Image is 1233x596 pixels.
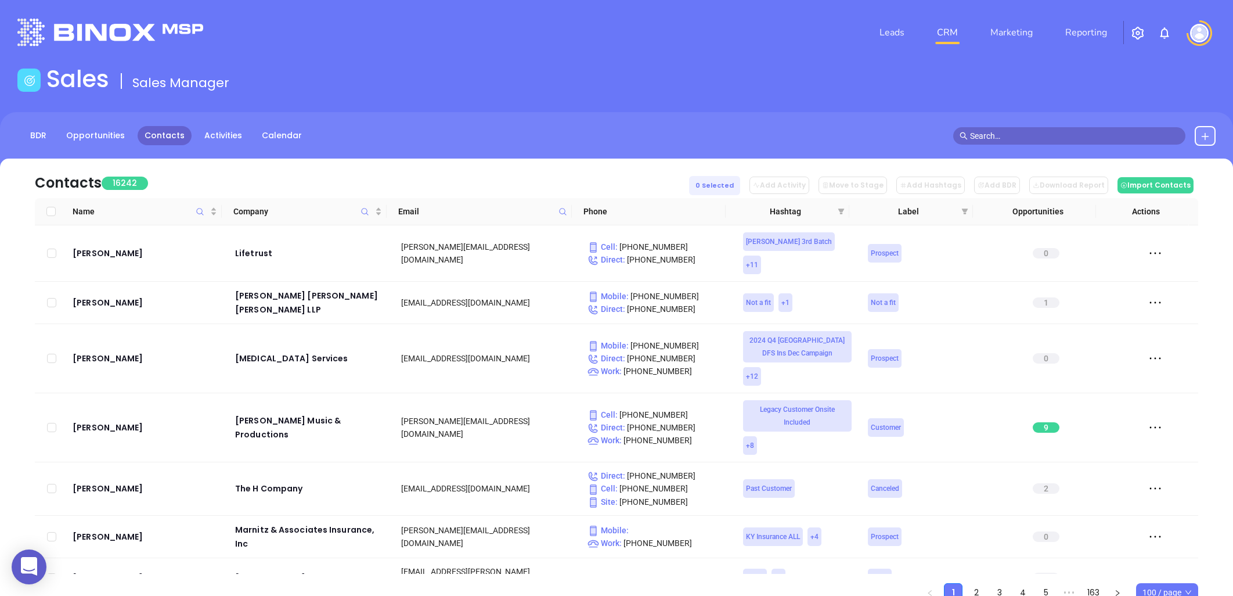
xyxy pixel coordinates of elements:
a: Contacts [138,126,192,145]
span: Avoid [746,572,764,584]
div: [PERSON_NAME][EMAIL_ADDRESS][DOMAIN_NAME] [401,240,571,266]
a: BDR [23,126,53,145]
img: logo [17,19,203,46]
a: [PERSON_NAME] [73,351,219,365]
span: Mobile : [587,341,629,350]
a: [PERSON_NAME] [73,296,219,310]
a: CRM [932,21,962,44]
span: Not a fit [871,296,896,309]
span: 2024 Q4 [GEOGRAPHIC_DATA] DFS Ins Dec Campaign [746,334,848,360]
p: [PHONE_NUMBER] [587,339,727,352]
span: Site : [587,497,618,507]
span: Avoid [871,572,889,584]
span: 2 [1033,483,1059,494]
div: [PERSON_NAME][EMAIL_ADDRESS][DOMAIN_NAME] [401,415,571,440]
a: [PERSON_NAME] Music & Productions [235,414,385,441]
span: 0 [1033,532,1059,542]
div: 0 Selected [689,176,740,195]
h1: Sales [46,65,109,93]
input: Search… [970,130,1179,142]
span: Mobile : [587,526,629,535]
a: [MEDICAL_DATA] Services [235,351,385,365]
th: Name [68,198,222,225]
th: Actions [1096,198,1189,225]
p: [PHONE_NUMBER] [587,482,727,495]
button: Move to Stage [819,177,887,194]
p: [PHONE_NUMBER] [587,240,727,253]
img: user [1190,24,1209,42]
div: [PERSON_NAME] Associates [235,571,385,585]
span: filter [838,208,845,215]
div: [EMAIL_ADDRESS][DOMAIN_NAME] [401,352,571,365]
a: Leads [875,21,909,44]
p: [PHONE_NUMBER] [587,496,727,508]
p: [PHONE_NUMBER] [587,537,727,550]
span: Work : [587,573,622,583]
span: filter [959,203,971,220]
span: Prospect [871,352,899,365]
span: Email [398,205,554,218]
img: iconSetting [1131,26,1145,40]
span: filter [835,203,847,220]
div: [PERSON_NAME] [73,530,219,544]
button: Download Report [1029,177,1108,194]
p: [PHONE_NUMBER] [587,408,727,421]
a: Calendar [255,126,309,145]
span: Direct : [587,255,625,264]
span: + 1 [774,572,783,584]
span: filter [961,208,968,215]
span: 0 [1033,353,1059,364]
span: Direct : [587,423,625,432]
div: [EMAIL_ADDRESS][DOMAIN_NAME] [401,482,571,495]
a: [PERSON_NAME] [73,482,219,496]
p: [PHONE_NUMBER] [587,421,727,434]
a: Reporting [1061,21,1112,44]
span: Mobile : [587,292,629,301]
span: 1 [1033,297,1059,308]
span: Work : [587,367,622,376]
span: Prospect [871,247,899,260]
th: Opportunities [973,198,1097,225]
a: Marketing [986,21,1037,44]
p: [PHONE_NUMBER] [587,434,727,447]
span: Direct : [587,471,625,480]
button: Add Hashtags [896,177,965,194]
div: [EMAIL_ADDRESS][DOMAIN_NAME] [401,296,571,309]
button: Add BDR [974,177,1020,194]
span: search [960,132,968,140]
span: [PERSON_NAME] 3rd Batch [746,235,832,248]
div: Contacts [35,173,102,193]
a: [PERSON_NAME] [73,571,219,585]
span: Direct : [587,354,625,363]
a: Opportunities [59,126,132,145]
span: Cell : [587,242,618,252]
a: Activities [197,126,249,145]
p: [PHONE_NUMBER] [587,572,727,584]
a: [PERSON_NAME] [PERSON_NAME] [PERSON_NAME] LLP [235,289,385,317]
p: [PHONE_NUMBER] [587,352,727,365]
a: [PERSON_NAME] [73,246,219,260]
span: 0 [1033,573,1059,583]
button: Add Activity [749,177,809,194]
button: Import Contacts [1117,177,1194,193]
p: [PHONE_NUMBER] [587,469,727,482]
a: Lifetrust [235,246,385,260]
p: [PHONE_NUMBER] [587,290,727,303]
span: Cell : [587,484,618,493]
span: Company [233,205,372,218]
span: Sales Manager [132,74,229,92]
span: Work : [587,538,622,548]
p: [PHONE_NUMBER] [587,365,727,378]
span: Past Customer [746,482,792,495]
p: [PHONE_NUMBER] [587,253,727,266]
div: Marnitz & Associates Insurance, Inc [235,523,385,551]
p: [PHONE_NUMBER] [587,303,727,315]
span: + 8 [746,439,754,452]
